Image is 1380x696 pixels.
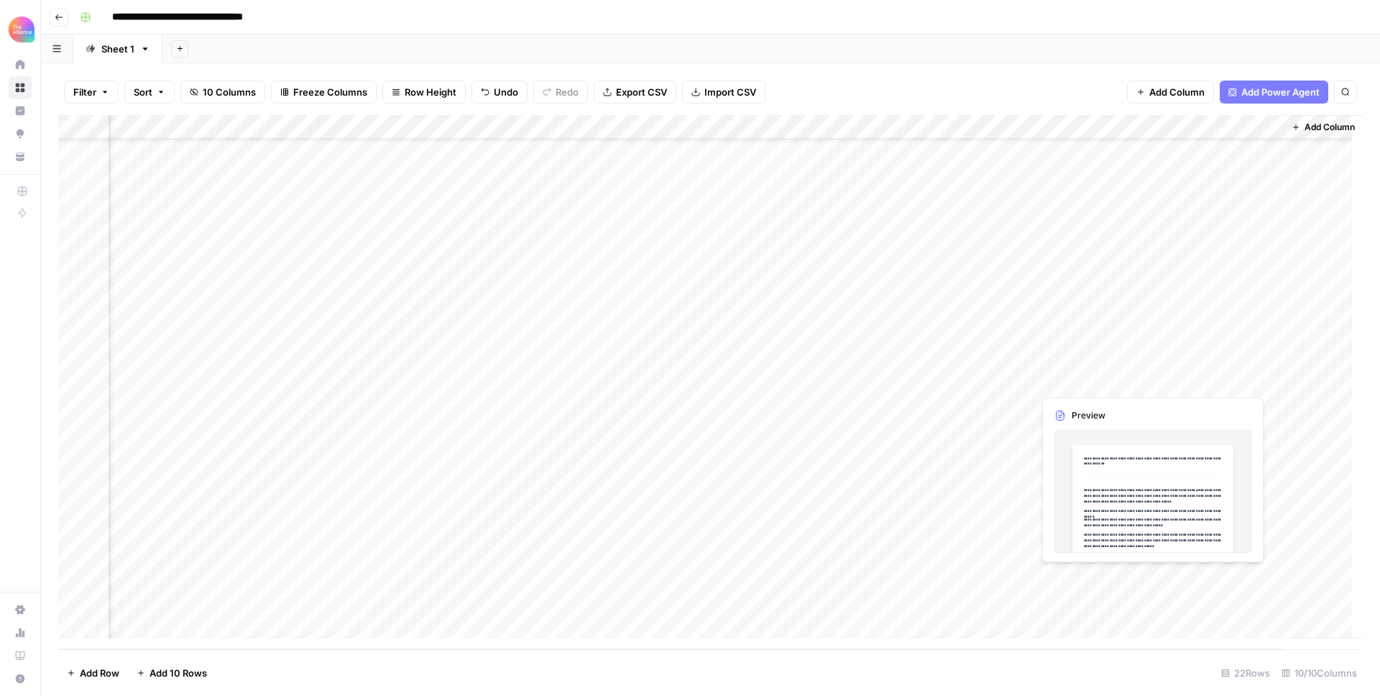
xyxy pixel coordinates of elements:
span: Add Column [1149,85,1205,99]
a: Usage [9,621,32,644]
button: Add Power Agent [1220,81,1328,104]
a: Browse [9,76,32,99]
button: Filter [64,81,119,104]
button: Row Height [382,81,466,104]
button: 10 Columns [180,81,265,104]
button: Workspace: Alliance [9,12,32,47]
a: Learning Hub [9,644,32,667]
span: Freeze Columns [293,85,367,99]
span: Import CSV [704,85,756,99]
button: Help + Support [9,667,32,690]
button: Add Column [1286,118,1361,137]
span: Add Row [80,666,119,680]
button: Redo [533,81,588,104]
div: 10/10 Columns [1276,661,1363,684]
span: Add 10 Rows [149,666,207,680]
span: Row Height [405,85,456,99]
button: Export CSV [594,81,676,104]
button: Import CSV [682,81,765,104]
span: 10 Columns [203,85,256,99]
span: Add Power Agent [1241,85,1320,99]
a: Opportunities [9,122,32,145]
span: Filter [73,85,96,99]
a: Sheet 1 [73,35,162,63]
a: Settings [9,598,32,621]
span: Export CSV [616,85,667,99]
button: Freeze Columns [271,81,377,104]
button: Sort [124,81,175,104]
span: Redo [556,85,579,99]
a: Insights [9,99,32,122]
button: Add 10 Rows [128,661,216,684]
button: Add Row [58,661,128,684]
span: Sort [134,85,152,99]
div: Sheet 1 [101,42,134,56]
a: Home [9,53,32,76]
span: Undo [494,85,518,99]
div: 22 Rows [1215,661,1276,684]
a: Your Data [9,145,32,168]
button: Undo [471,81,528,104]
button: Add Column [1127,81,1214,104]
span: Add Column [1305,121,1355,134]
img: Alliance Logo [9,17,34,42]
